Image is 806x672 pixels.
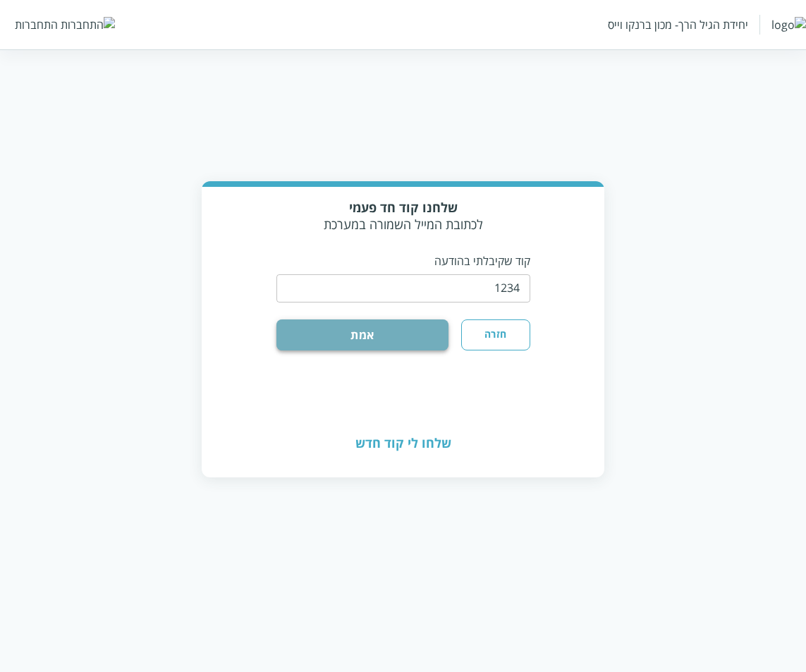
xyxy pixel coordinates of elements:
[61,17,115,32] img: התחברות
[276,199,530,233] div: לכתובת המייל השמורה במערכת
[202,410,605,475] div: שלחו לי קוד חדש
[771,17,806,32] img: logo
[461,319,530,350] button: חזרה
[15,17,58,32] div: התחברות
[276,319,449,350] button: אמת
[276,253,530,269] p: קוד שקיבלתי בהודעה
[349,199,458,216] strong: שלחנו קוד חד פעמי
[608,17,748,32] div: יחידת הגיל הרך- מכון ברנקו וייס
[276,274,530,303] input: OTP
